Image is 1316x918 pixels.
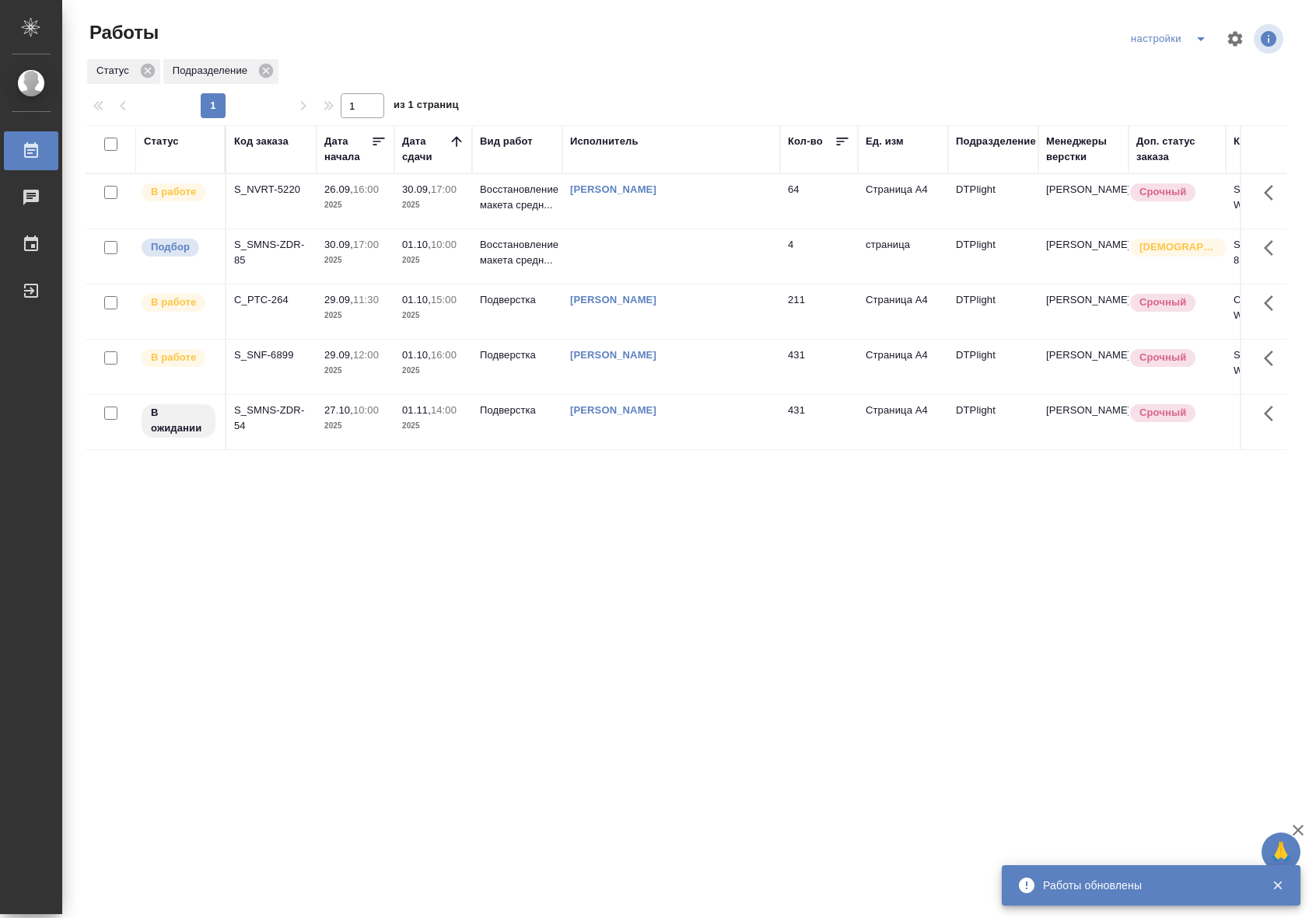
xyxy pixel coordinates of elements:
p: 14:00 [431,404,457,416]
p: 01.10, [402,349,431,361]
p: 2025 [324,418,387,434]
p: [PERSON_NAME] [1046,182,1121,197]
button: Закрыть [1262,878,1293,892]
span: Работы [86,20,159,45]
div: Ед. изм [866,134,904,149]
div: split button [1127,26,1216,51]
p: 01.10, [402,239,431,250]
button: Здесь прячутся важные кнопки [1255,340,1292,377]
p: 15:00 [431,294,457,305]
div: Менеджеры верстки [1046,134,1121,165]
p: Подразделение [173,63,253,79]
td: страница [858,229,948,284]
div: Статус [144,134,179,149]
td: 431 [780,395,858,449]
p: Срочный [1139,405,1186,421]
p: 01.10, [402,294,431,305]
td: S_SMNS-ZDR-85-WK-011 [1226,229,1316,284]
p: 2025 [324,363,387,379]
p: 2025 [402,197,464,213]
button: Здесь прячутся важные кнопки [1255,229,1292,267]
p: 2025 [324,308,387,323]
p: 10:00 [431,239,457,250]
p: 17:00 [431,183,457,195]
p: [PERSON_NAME] [1046,403,1121,418]
div: Можно подбирать исполнителей [140,237,217,258]
p: 16:00 [353,183,379,195]
button: Здесь прячутся важные кнопки [1255,284,1292,322]
p: В ожидании [151,405,206,436]
p: [PERSON_NAME] [1046,237,1121,253]
p: 2025 [402,253,464,268]
td: Страница А4 [858,395,948,449]
p: 30.09, [324,239,353,250]
div: Статус [87,59,160,84]
p: 2025 [402,308,464,323]
div: Доп. статус заказа [1136,134,1218,165]
button: Здесь прячутся важные кнопки [1255,174,1292,211]
p: Восстановление макета средн... [480,237,555,268]
p: 2025 [324,197,387,213]
td: DTPlight [948,395,1038,449]
td: DTPlight [948,174,1038,229]
span: Настроить таблицу [1216,20,1254,58]
span: Посмотреть информацию [1254,24,1286,54]
td: S_SNF-6899-WK-015 [1226,340,1316,394]
p: Подбор [151,239,190,255]
p: 11:30 [353,294,379,305]
p: 17:00 [353,239,379,250]
div: S_SNF-6899 [234,347,309,363]
p: 29.09, [324,349,353,361]
div: Дата начала [324,134,371,165]
p: [PERSON_NAME] [1046,292,1121,308]
div: Код заказа [234,134,289,149]
p: Подверстка [480,347,555,363]
div: Исполнитель [570,134,639,149]
td: Страница А4 [858,174,948,229]
p: Статус [96,63,135,79]
p: Срочный [1139,295,1186,310]
p: Подверстка [480,403,555,418]
a: [PERSON_NAME] [570,404,656,416]
td: DTPlight [948,284,1038,339]
p: В работе [151,184,196,200]
p: Срочный [1139,350,1186,365]
td: Страница А4 [858,284,948,339]
p: Подверстка [480,292,555,308]
p: В работе [151,350,196,365]
div: S_SMNS-ZDR-85 [234,237,309,268]
div: Исполнитель назначен, приступать к работе пока рано [140,403,217,439]
p: 30.09, [402,183,431,195]
div: Подразделение [163,59,278,84]
p: 29.09, [324,294,353,305]
td: Страница А4 [858,340,948,394]
p: 16:00 [431,349,457,361]
div: Исполнитель выполняет работу [140,292,217,313]
p: Срочный [1139,184,1186,200]
p: 2025 [402,363,464,379]
p: 27.10, [324,404,353,416]
p: 10:00 [353,404,379,416]
td: S_NVRT-5220-WK-012 [1226,174,1316,229]
div: Код работы [1234,134,1293,149]
div: Исполнитель выполняет работу [140,182,217,203]
div: C_PTC-264 [234,292,309,308]
td: 211 [780,284,858,339]
div: Дата сдачи [402,134,449,165]
div: Исполнитель выполняет работу [140,347,217,368]
td: DTPlight [948,340,1038,394]
div: Работы обновлены [1043,878,1248,893]
a: [PERSON_NAME] [570,294,656,305]
p: 12:00 [353,349,379,361]
div: Вид работ [480,134,533,149]
div: Подразделение [956,134,1036,149]
p: 01.11, [402,404,431,416]
div: S_NVRT-5220 [234,182,309,197]
p: 26.09, [324,183,353,195]
td: C_PTC-264-WK-041 [1226,284,1316,339]
p: [PERSON_NAME] [1046,347,1121,363]
td: 4 [780,229,858,284]
div: Кол-во [788,134,823,149]
button: Здесь прячутся важные кнопки [1255,395,1292,432]
p: 2025 [402,418,464,434]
